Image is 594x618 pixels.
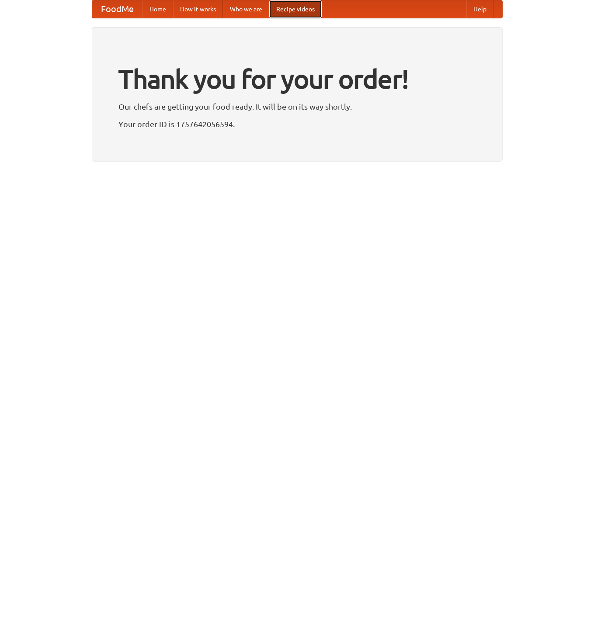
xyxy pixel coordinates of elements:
[92,0,142,18] a: FoodMe
[466,0,493,18] a: Help
[118,117,476,131] p: Your order ID is 1757642056594.
[173,0,223,18] a: How it works
[269,0,322,18] a: Recipe videos
[223,0,269,18] a: Who we are
[118,58,476,100] h1: Thank you for your order!
[118,100,476,113] p: Our chefs are getting your food ready. It will be on its way shortly.
[142,0,173,18] a: Home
